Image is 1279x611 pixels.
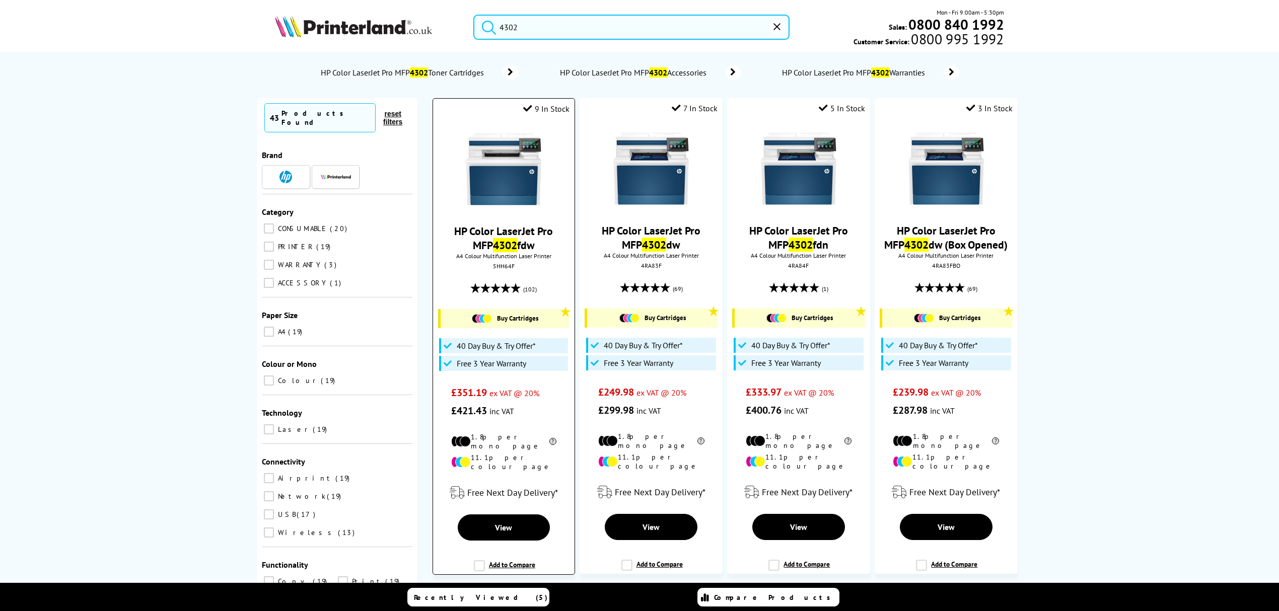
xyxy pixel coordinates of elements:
span: Colour [275,376,320,385]
span: ex VAT @ 20% [784,388,834,398]
span: 19 [288,327,305,336]
mark: 4302 [642,238,666,252]
span: Wireless [275,528,337,537]
img: HP [279,171,292,183]
mark: 4302 [493,238,517,252]
div: 4RA83F [587,262,715,269]
span: View [938,522,955,532]
img: Cartridges [914,314,934,323]
span: Network [275,492,326,501]
span: 43 [270,113,279,123]
a: Buy Cartridges [592,314,712,323]
li: 1.8p per mono page [451,432,556,450]
span: ex VAT @ 20% [489,388,539,398]
span: PRINTER [275,242,315,251]
span: Buy Cartridges [792,314,833,322]
div: Products Found [281,109,370,127]
img: Cartridges [766,314,787,323]
input: WARRANTY 3 [264,260,274,270]
span: 40 Day Buy & Try Offer* [457,341,536,351]
span: HP Color LaserJet Pro MFP Warranties [781,67,929,78]
b: 0800 840 1992 [908,15,1004,34]
span: (69) [673,279,683,298]
span: Functionality [262,560,308,570]
span: Free Next Day Delivery* [762,486,852,498]
input: Network 19 [264,491,274,501]
img: HP-4302dw-Front-Main-Small.jpg [613,131,689,206]
a: HP Color LaserJet Pro MFP4302fdw [454,224,553,252]
input: Copy 19 [264,576,274,586]
span: Customer Service: [854,34,1004,46]
span: Colour or Mono [262,359,317,369]
div: 3 In Stock [966,103,1013,113]
div: 5 In Stock [819,103,865,113]
span: Mon - Fri 9:00am - 5:30pm [937,8,1004,17]
span: A4 Colour Multifunction Laser Printer [732,252,865,259]
span: 40 Day Buy & Try Offer* [899,340,978,350]
span: 17 [297,510,318,519]
span: 19 [321,376,337,385]
div: modal_delivery [438,479,570,507]
span: ex VAT @ 20% [931,388,981,398]
span: Free 3 Year Warranty [751,358,821,368]
mark: 4302 [871,67,889,78]
input: Wireless 13 [264,527,274,538]
span: Technology [262,408,302,418]
span: 3 [324,260,339,269]
a: Buy Cartridges [740,314,860,323]
span: inc VAT [489,406,514,416]
span: Airprint [275,474,334,483]
div: 4RA84F [735,262,862,269]
span: Category [262,207,294,217]
label: Add to Compare [474,560,535,579]
a: HP Color LaserJet Pro MFP4302Accessories [559,65,741,80]
span: £287.98 [893,404,928,417]
span: £299.98 [598,404,634,417]
span: Paper Size [262,310,298,320]
span: 40 Day Buy & Try Offer* [604,340,683,350]
span: Buy Cartridges [497,314,538,323]
input: Print 19 [338,576,348,586]
img: Cartridges [472,314,492,323]
span: Buy Cartridges [645,314,686,322]
div: modal_delivery [585,478,717,506]
li: 11.1p per colour page [893,452,999,471]
span: Recently Viewed (5) [414,593,548,602]
a: Recently Viewed (5) [407,588,549,606]
span: (102) [523,280,537,299]
span: HP Color LaserJet Pro MFP Toner Cartridges [320,67,488,78]
span: A4 Colour Multifunction Laser Printer [438,252,570,260]
input: A4 19 [264,327,274,337]
a: HP Color LaserJet Pro MFP4302fdn [749,223,848,252]
span: £351.19 [451,386,487,399]
span: Free Next Day Delivery* [467,487,558,498]
a: Printerland Logo [275,15,461,39]
input: USB 17 [264,509,274,519]
a: HP Color LaserJet Pro MFP4302Warranties [781,65,959,80]
span: Print [349,577,384,586]
span: Laser [275,425,312,434]
li: 11.1p per colour page [598,452,704,471]
span: Sales: [889,22,907,32]
span: Free 3 Year Warranty [457,358,526,368]
span: USB [275,510,296,519]
span: A4 [275,327,287,336]
span: View [643,522,660,532]
a: Buy Cartridges [887,314,1007,323]
li: 1.8p per mono page [746,432,852,450]
span: 1 [330,278,343,287]
a: Compare Products [697,588,839,606]
div: 5HH64F [441,262,567,270]
a: View [605,514,697,540]
mark: 4302 [789,238,813,252]
div: 4RA83FBO [882,262,1010,269]
a: 0800 840 1992 [907,20,1004,29]
input: Colour 19 [264,375,274,386]
span: (1) [822,279,828,298]
span: ex VAT @ 20% [636,388,686,398]
li: 1.8p per mono page [893,432,999,450]
a: HP Color LaserJet Pro MFP4302dw (Box Opened) [884,223,1008,252]
span: Free Next Day Delivery* [909,486,1000,498]
span: 19 [385,577,402,586]
span: Copy [275,577,312,586]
